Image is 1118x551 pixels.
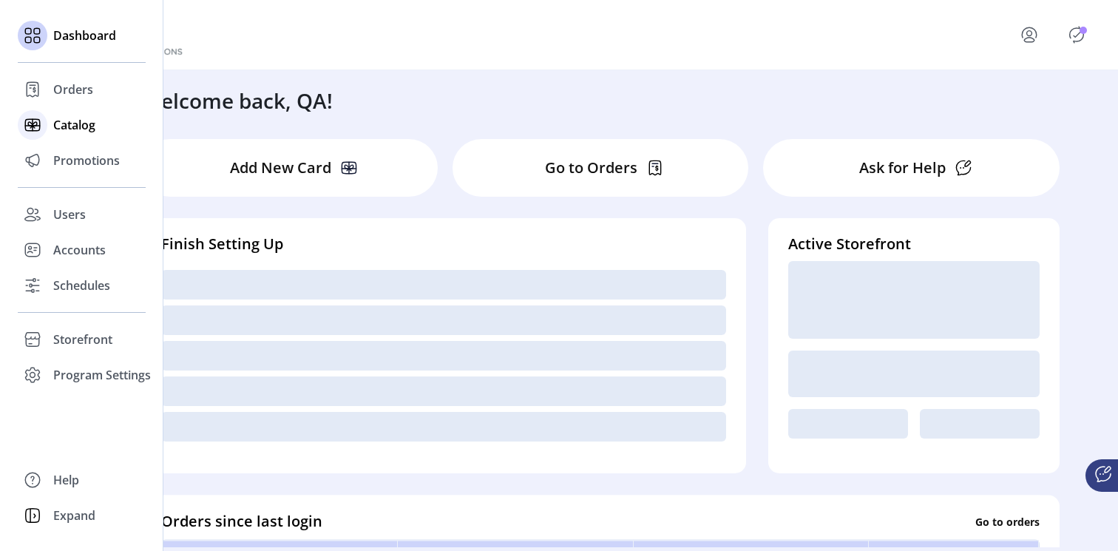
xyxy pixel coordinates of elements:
span: Expand [53,507,95,524]
span: Program Settings [53,366,151,384]
span: Users [53,206,86,223]
button: Publisher Panel [1065,23,1088,47]
p: Go to Orders [545,157,637,179]
button: menu [1000,17,1065,53]
p: Go to orders [975,513,1040,529]
p: Add New Card [230,157,331,179]
h4: Finish Setting Up [161,233,726,255]
span: Catalog [53,116,95,134]
span: Accounts [53,241,106,259]
span: Help [53,471,79,489]
span: Storefront [53,331,112,348]
span: Promotions [53,152,120,169]
p: Ask for Help [859,157,946,179]
span: Dashboard [53,27,116,44]
h4: Orders since last login [161,510,322,533]
span: Schedules [53,277,110,294]
h3: Welcome back, QA! [142,85,333,116]
span: Orders [53,81,93,98]
h4: Active Storefront [788,233,1040,255]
